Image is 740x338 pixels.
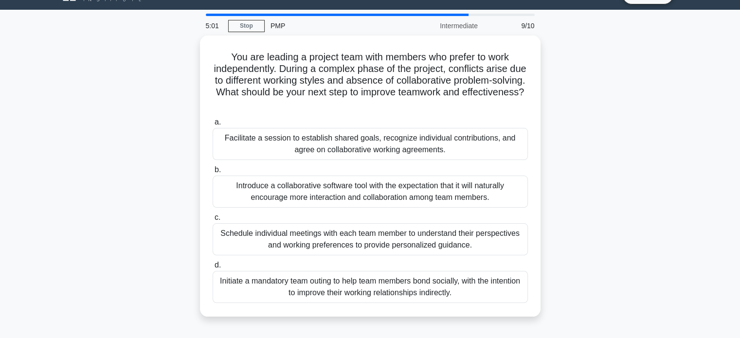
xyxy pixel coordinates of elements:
h5: You are leading a project team with members who prefer to work independently. During a complex ph... [212,51,529,110]
div: Facilitate a session to establish shared goals, recognize individual contributions, and agree on ... [213,128,528,160]
span: b. [215,165,221,174]
div: Introduce a collaborative software tool with the expectation that it will naturally encourage mor... [213,176,528,208]
span: a. [215,118,221,126]
div: 9/10 [484,16,541,36]
span: d. [215,261,221,269]
div: Schedule individual meetings with each team member to understand their perspectives and working p... [213,223,528,255]
div: 5:01 [200,16,228,36]
div: Intermediate [398,16,484,36]
span: c. [215,213,220,221]
a: Stop [228,20,265,32]
div: PMP [265,16,398,36]
div: Initiate a mandatory team outing to help team members bond socially, with the intention to improv... [213,271,528,303]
